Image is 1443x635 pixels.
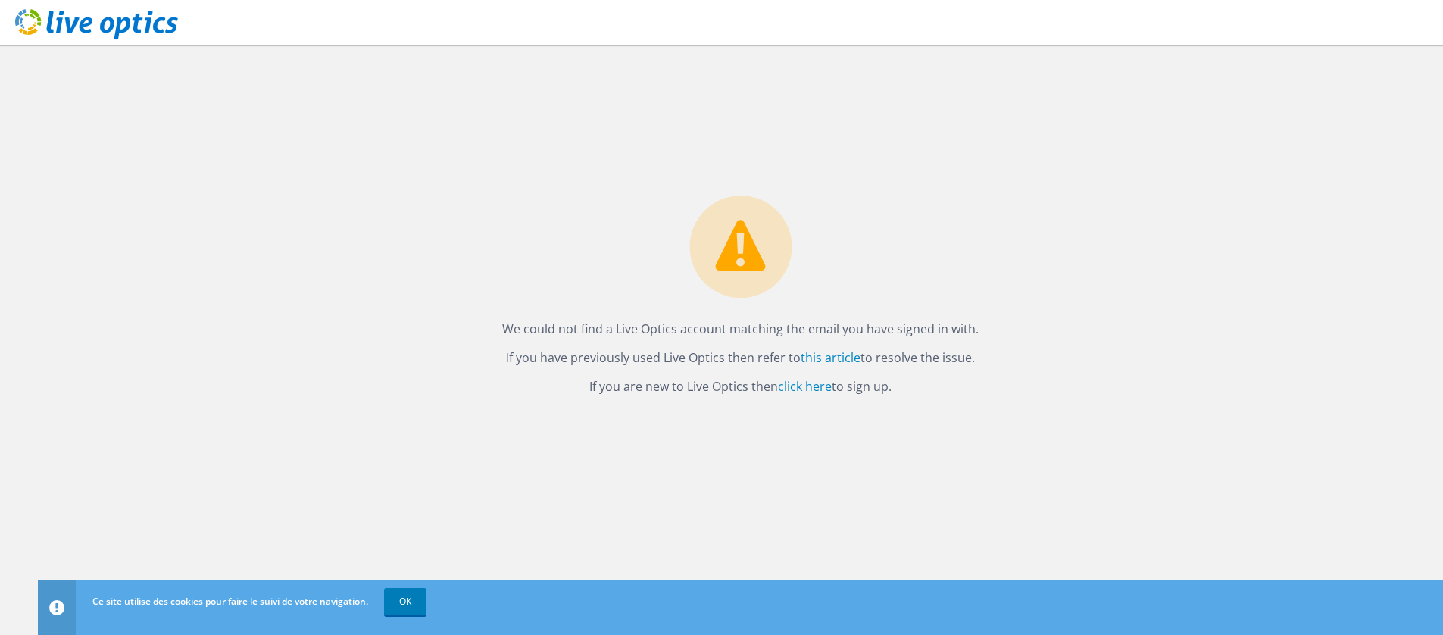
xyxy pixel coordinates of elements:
[92,595,368,608] span: Ce site utilise des cookies pour faire le suivi de votre navigation.
[778,378,832,395] a: click here
[801,349,860,366] a: this article
[502,347,979,368] p: If you have previously used Live Optics then refer to to resolve the issue.
[502,376,979,397] p: If you are new to Live Optics then to sign up.
[502,318,979,339] p: We could not find a Live Optics account matching the email you have signed in with.
[384,588,426,615] a: OK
